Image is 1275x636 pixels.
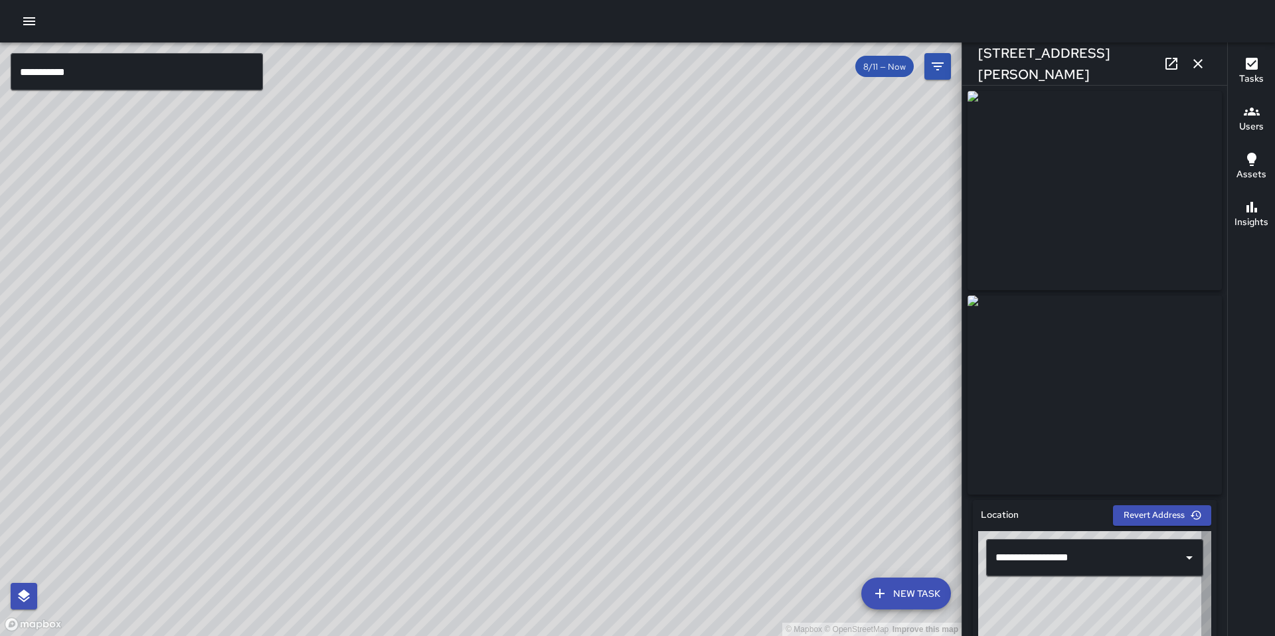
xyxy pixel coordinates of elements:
[1234,215,1268,230] h6: Insights
[968,295,1222,495] img: request_images%2F201ca600-7948-11f0-9ef7-2b5d7b688083
[924,53,951,80] button: Filters
[981,508,1019,522] h6: Location
[1113,505,1211,526] button: Revert Address
[978,42,1158,85] h6: [STREET_ADDRESS][PERSON_NAME]
[1239,119,1264,134] h6: Users
[861,578,951,609] button: New Task
[968,91,1222,290] img: request_images%2F139057c0-7857-11f0-b001-8dfcb576386a
[1228,191,1275,239] button: Insights
[1180,548,1199,567] button: Open
[855,61,914,72] span: 8/11 — Now
[1228,48,1275,96] button: Tasks
[1228,143,1275,191] button: Assets
[1228,96,1275,143] button: Users
[1239,72,1264,86] h6: Tasks
[1236,167,1266,182] h6: Assets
